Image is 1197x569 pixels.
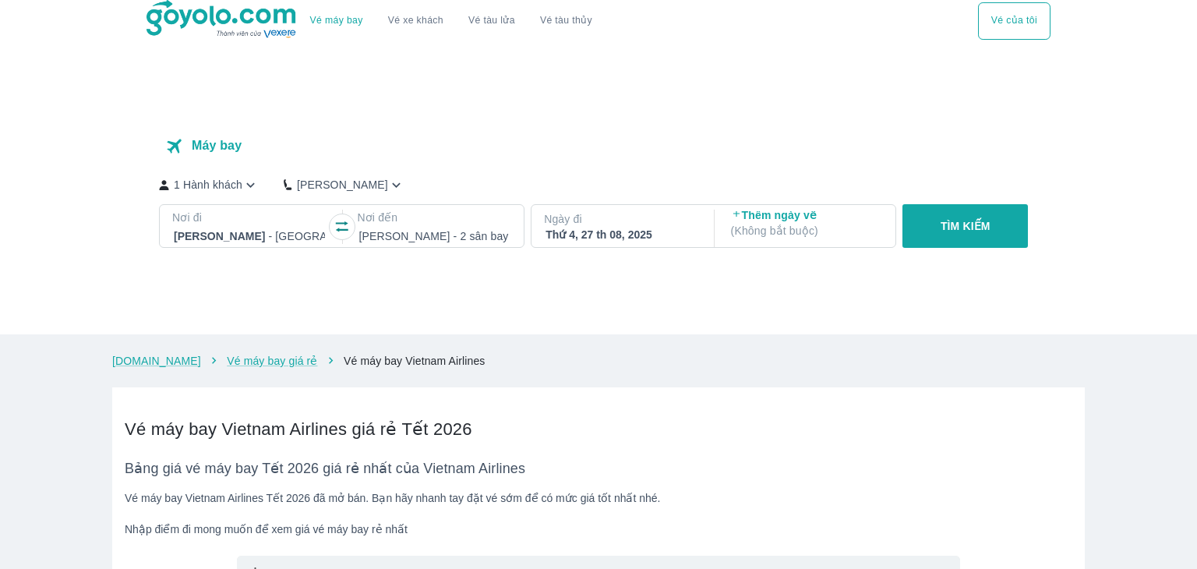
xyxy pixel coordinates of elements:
a: [DOMAIN_NAME] [112,355,201,367]
a: Vé tàu lửa [456,2,528,40]
h1: Đặt mua vé máy bay Vietnam Airlines giá rẻ [DATE] [147,68,1050,99]
nav: breadcrumb [112,353,1085,369]
p: Máy bay [192,138,242,154]
button: TÌM KIẾM [902,204,1028,248]
p: Xe khách [305,138,361,154]
p: Ngày đi [544,211,698,227]
div: transportation tabs [147,124,493,168]
div: choose transportation mode [978,2,1050,40]
p: [PERSON_NAME] [297,177,388,193]
a: Vé xe khách [388,15,443,27]
p: 1 Hành khách [174,177,242,193]
a: Vé máy bay [310,15,363,27]
button: Vé tàu thủy [528,2,605,40]
p: Thêm ngày về [731,207,882,223]
a: Vé máy bay giá rẻ [227,355,317,367]
h2: Vé máy bay Vietnam Airlines giá rẻ Tết 2026 [125,419,1072,440]
h3: Bảng giá vé máy bay Tết 2026 giá rẻ nhất của Vietnam Airlines [125,459,1072,478]
p: Tàu hỏa [425,138,475,154]
div: Vé máy bay Vietnam Airlines Tết 2026 đã mở bán. Bạn hãy nhanh tay đặt vé sớm để có mức giá tốt nh... [125,490,1072,537]
p: TÌM KIẾM [941,218,990,234]
p: ( Không bắt buộc ) [731,223,882,239]
a: Vé máy bay Vietnam Airlines [344,355,486,367]
div: Thứ 4, 27 th 08, 2025 [546,227,697,242]
button: [PERSON_NAME] [284,177,404,193]
p: Nơi đi [172,210,327,225]
div: choose transportation mode [298,2,605,40]
button: Vé của tôi [978,2,1050,40]
button: 1 Hành khách [159,177,259,193]
p: Nơi đến [357,210,511,225]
